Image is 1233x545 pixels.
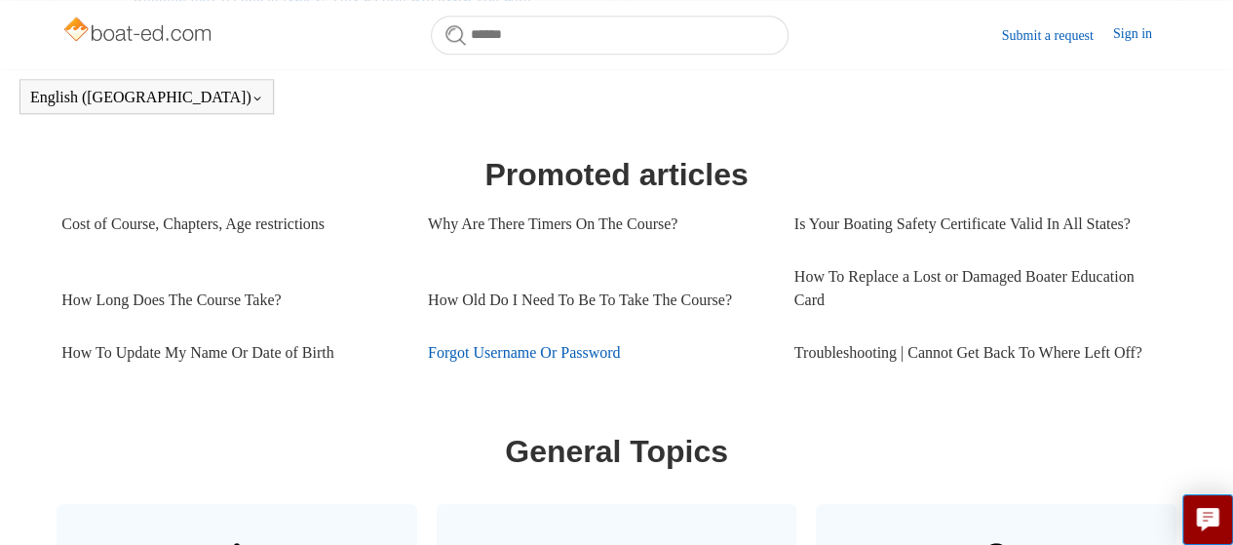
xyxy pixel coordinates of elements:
a: How Old Do I Need To Be To Take The Course? [428,274,765,327]
a: Sign in [1113,23,1172,47]
a: Troubleshooting | Cannot Get Back To Where Left Off? [794,327,1161,379]
h1: Promoted articles [61,151,1172,198]
button: English ([GEOGRAPHIC_DATA]) [30,89,263,106]
a: Submit a request [1002,25,1113,46]
h1: General Topics [61,428,1172,475]
a: Cost of Course, Chapters, Age restrictions [61,198,399,251]
button: Live chat [1182,494,1233,545]
img: Boat-Ed Help Center home page [61,12,216,51]
a: How Long Does The Course Take? [61,274,399,327]
a: Why Are There Timers On The Course? [428,198,765,251]
a: How To Update My Name Or Date of Birth [61,327,399,379]
a: Forgot Username Or Password [428,327,765,379]
input: Search [431,16,789,55]
a: Is Your Boating Safety Certificate Valid In All States? [794,198,1161,251]
a: How To Replace a Lost or Damaged Boater Education Card [794,251,1161,327]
